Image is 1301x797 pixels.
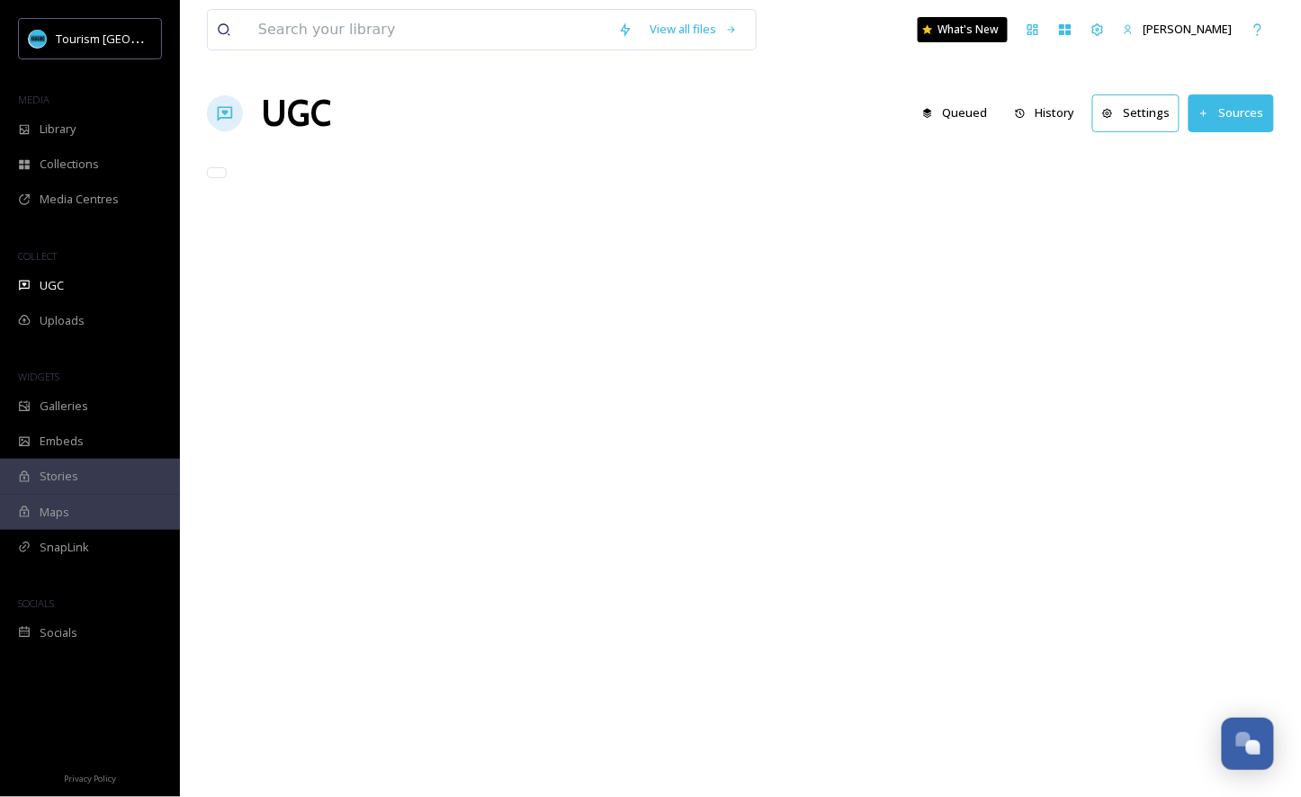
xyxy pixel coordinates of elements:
[40,398,88,415] span: Galleries
[29,30,47,48] img: tourism_nanaimo_logo.jpeg
[249,10,609,49] input: Search your library
[1092,94,1180,131] button: Settings
[64,773,116,784] span: Privacy Policy
[40,504,69,521] span: Maps
[56,30,217,47] span: Tourism [GEOGRAPHIC_DATA]
[18,596,54,610] span: SOCIALS
[18,370,59,383] span: WIDGETS
[1144,21,1233,37] span: [PERSON_NAME]
[261,86,331,140] a: UGC
[913,95,1006,130] a: Queued
[64,766,116,788] a: Privacy Policy
[40,433,84,450] span: Embeds
[1006,95,1084,130] button: History
[918,17,1008,42] a: What's New
[1006,95,1093,130] a: History
[40,312,85,329] span: Uploads
[18,249,57,263] span: COLLECT
[40,121,76,138] span: Library
[40,624,77,641] span: Socials
[1114,12,1242,47] a: [PERSON_NAME]
[40,539,89,556] span: SnapLink
[1092,94,1189,131] a: Settings
[642,12,747,47] a: View all files
[1222,718,1274,770] button: Open Chat
[18,93,49,106] span: MEDIA
[1189,94,1274,131] button: Sources
[40,277,64,294] span: UGC
[40,468,78,485] span: Stories
[40,156,99,173] span: Collections
[913,95,997,130] button: Queued
[40,191,119,208] span: Media Centres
